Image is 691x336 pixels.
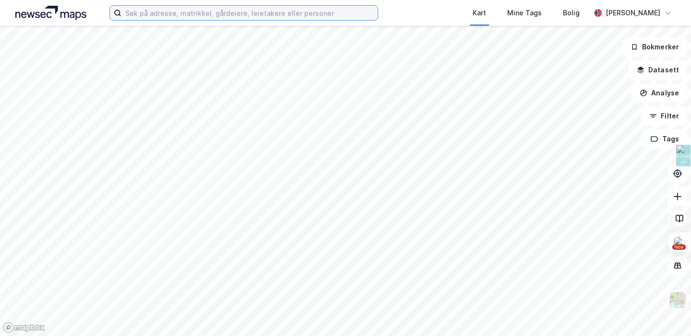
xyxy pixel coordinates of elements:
[473,7,486,19] div: Kart
[121,6,378,20] input: Søk på adresse, matrikkel, gårdeiere, leietakere eller personer
[507,7,542,19] div: Mine Tags
[606,7,660,19] div: [PERSON_NAME]
[563,7,580,19] div: Bolig
[643,290,691,336] div: Kontrollprogram for chat
[643,290,691,336] iframe: Chat Widget
[15,6,86,20] img: logo.a4113a55bc3d86da70a041830d287a7e.svg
